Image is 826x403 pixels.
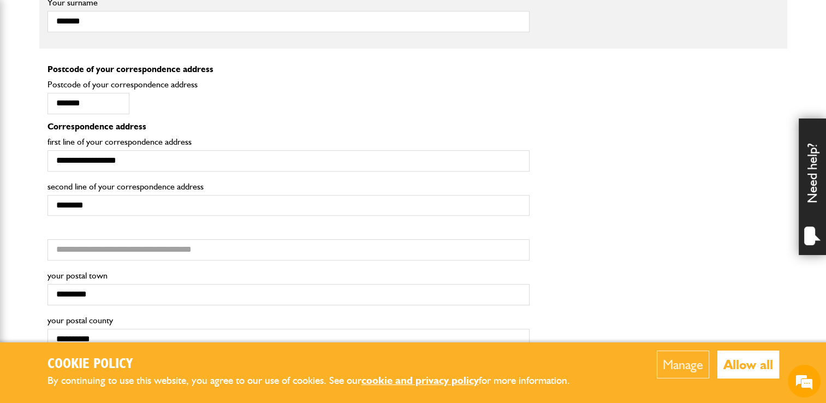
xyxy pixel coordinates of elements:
[14,133,199,157] input: Enter your email address
[57,61,183,75] div: Chat with us now
[799,118,826,255] div: Need help?
[14,165,199,189] input: Enter your phone number
[361,374,479,387] a: cookie and privacy policy
[47,316,530,325] label: your postal county
[179,5,205,32] div: Minimize live chat window
[47,356,588,373] h2: Cookie Policy
[47,372,588,389] p: By continuing to use this website, you agree to our use of cookies. See our for more information.
[47,65,530,74] p: Postcode of your correspondence address
[47,182,530,191] label: second line of your correspondence address
[47,271,530,280] label: your postal town
[657,351,709,378] button: Manage
[47,122,530,131] p: Correspondence address
[14,198,199,308] textarea: Type your message and hit 'Enter'
[717,351,779,378] button: Allow all
[19,61,46,76] img: d_20077148190_company_1631870298795_20077148190
[47,80,214,89] label: Postcode of your correspondence address
[47,138,530,146] label: first line of your correspondence address
[148,317,198,331] em: Start Chat
[14,101,199,125] input: Enter your last name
